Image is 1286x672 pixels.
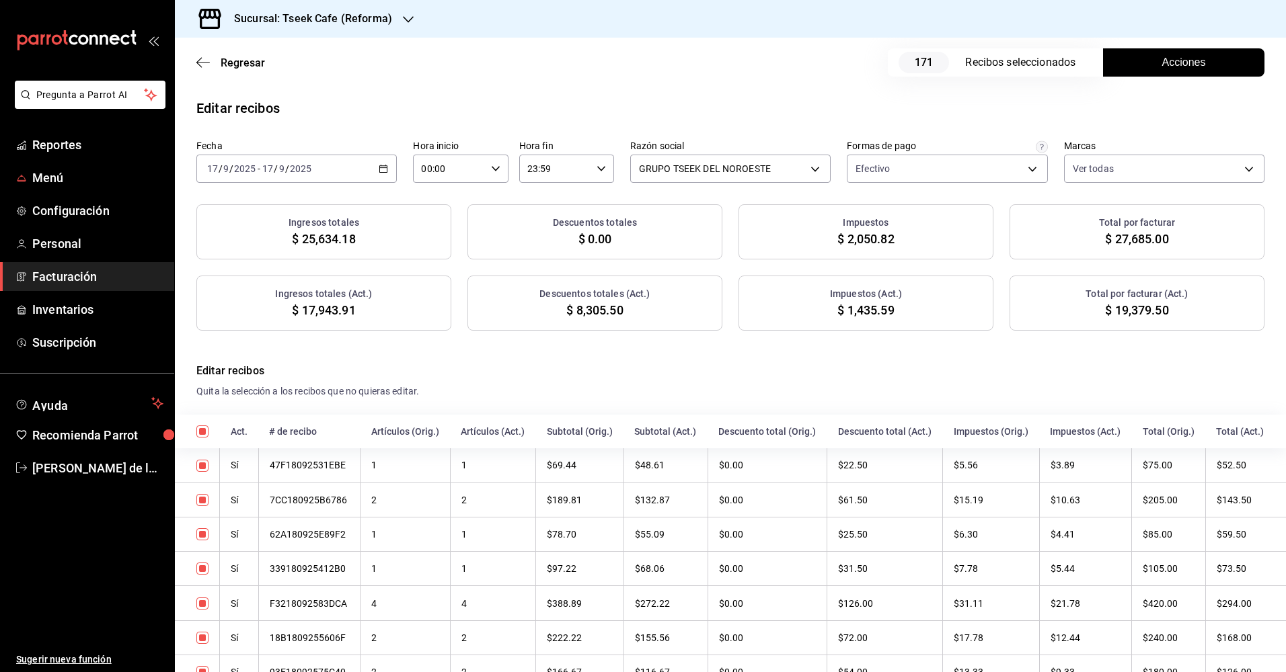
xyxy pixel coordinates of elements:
[262,163,274,174] input: --
[361,482,451,517] th: 2
[258,620,361,655] th: 18B1809255606F
[943,415,1040,448] th: Impuestos (Orig.)
[536,586,624,620] th: $388.89
[837,230,894,248] span: $ 2,050.82
[536,517,624,551] th: $78.70
[223,163,229,174] input: --
[837,301,894,319] span: $ 1,435.59
[566,301,623,319] span: $ 8,305.50
[708,448,827,482] th: $0.00
[1205,448,1286,482] th: $52.50
[274,163,278,174] span: /
[206,163,219,174] input: --
[361,448,451,482] th: 1
[623,415,708,448] th: Subtotal (Act.)
[221,56,265,69] span: Regresar
[361,586,451,620] th: 4
[16,653,163,667] span: Sugerir nueva función
[1132,415,1205,448] th: Total (Orig.)
[856,162,890,175] span: Efectivo
[450,620,536,655] th: 2
[258,586,361,620] th: F3218092583DCA
[827,415,943,448] th: Descuento total (Act.)
[36,88,145,102] span: Pregunta a Parrot AI
[278,163,285,174] input: --
[292,230,355,248] span: $ 25,634.18
[1039,415,1132,448] th: Impuestos (Act.)
[196,384,1264,398] h4: Quita la selección a los recibos que no quieras editar.
[450,482,536,517] th: 2
[830,287,902,301] h3: Impuestos (Act.)
[827,482,943,517] th: $61.50
[843,216,888,230] h3: Impuestos
[289,216,359,230] h3: Ingresos totales
[292,301,355,319] span: $ 17,943.91
[578,230,612,248] span: $ 0.00
[219,163,223,174] span: /
[708,586,827,620] th: $0.00
[1039,482,1132,517] th: $10.63
[827,448,943,482] th: $22.50
[1039,517,1132,551] th: $4.41
[1039,586,1132,620] th: $21.78
[1086,287,1188,301] h3: Total por facturar (Act.)
[623,586,708,620] th: $272.22
[450,586,536,620] th: 4
[536,482,624,517] th: $189.81
[258,552,361,586] th: 339180925412B0
[32,235,163,253] span: Personal
[623,517,708,551] th: $55.09
[827,552,943,586] th: $31.50
[258,163,260,174] span: -
[708,552,827,586] th: $0.00
[827,517,943,551] th: $25.50
[1132,620,1205,655] th: $240.00
[623,448,708,482] th: $48.61
[450,448,536,482] th: 1
[539,287,650,301] h3: Descuentos totales (Act.)
[220,586,258,620] th: Sí
[258,482,361,517] th: 7CC180925B6786
[220,448,258,482] th: Sí
[1039,448,1132,482] th: $3.89
[1132,586,1205,620] th: $420.00
[32,333,163,351] span: Suscripción
[943,586,1040,620] th: $31.11
[1132,448,1205,482] th: $75.00
[899,52,949,73] span: 171
[708,415,827,448] th: Descuento total (Orig.)
[32,267,163,286] span: Facturación
[258,415,361,448] th: # de recibo
[1073,162,1114,175] span: Ver todas
[1132,517,1205,551] th: $85.00
[32,395,146,411] span: Ayuda
[361,552,451,586] th: 1
[1105,301,1168,319] span: $ 19,379.50
[630,155,831,183] div: GRUPO TSEEK DEL NOROESTE
[965,54,1086,71] div: Recibos seleccionados
[361,620,451,655] th: 2
[233,163,256,174] input: ----
[32,459,163,477] span: [PERSON_NAME] de la [PERSON_NAME]
[1205,620,1286,655] th: $168.00
[223,11,392,27] h3: Sucursal: Tseek Cafe (Reforma)
[229,163,233,174] span: /
[32,169,163,187] span: Menú
[1039,552,1132,586] th: $5.44
[1039,620,1132,655] th: $12.44
[413,141,508,151] label: Hora inicio
[32,136,163,154] span: Reportes
[847,141,916,151] div: Formas de pago
[15,81,165,109] button: Pregunta a Parrot AI
[1132,552,1205,586] th: $105.00
[285,163,289,174] span: /
[1205,415,1286,448] th: Total (Act.)
[519,141,614,151] label: Hora fin
[536,448,624,482] th: $69.44
[1205,482,1286,517] th: $143.50
[708,517,827,551] th: $0.00
[220,517,258,551] th: Sí
[361,517,451,551] th: 1
[1064,141,1264,151] label: Marcas
[623,482,708,517] th: $132.87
